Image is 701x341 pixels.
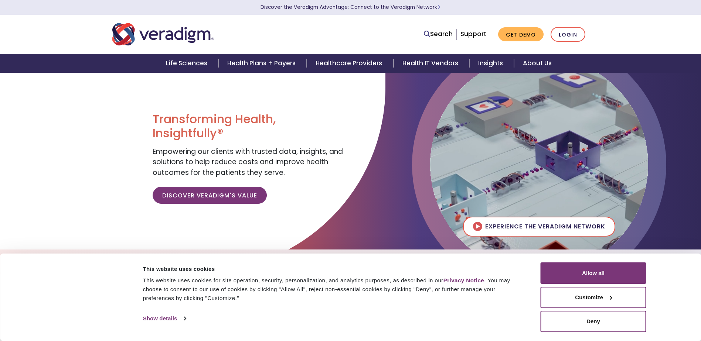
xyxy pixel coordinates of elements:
a: Insights [469,54,514,73]
div: This website uses cookies [143,265,524,273]
a: Healthcare Providers [307,54,393,73]
img: Veradigm logo [112,22,214,46]
div: This website uses cookies for site operation, security, personalization, and analytics purposes, ... [143,276,524,303]
a: Health IT Vendors [394,54,469,73]
a: The Veradigm Network [296,252,394,271]
h1: Transforming Health, Insightfully® [153,112,345,141]
a: Get Demo [498,27,544,42]
a: Show details [143,313,186,324]
a: Search [424,29,453,39]
a: Careers [442,252,487,271]
a: Insights [394,252,442,271]
span: Learn More [437,4,440,11]
span: Empowering our clients with trusted data, insights, and solutions to help reduce costs and improv... [153,147,343,178]
a: Discover the Veradigm Advantage: Connect to the Veradigm NetworkLearn More [261,4,440,11]
button: Deny [541,311,646,332]
a: Life Sciences [157,54,218,73]
a: Explore Solutions [214,252,296,271]
button: Allow all [541,262,646,284]
button: Customize [541,287,646,308]
a: Login [551,27,585,42]
a: Health Plans + Payers [218,54,307,73]
a: Privacy Notice [443,277,484,283]
a: Support [460,30,486,38]
a: About Us [514,54,561,73]
a: Discover Veradigm's Value [153,187,267,204]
